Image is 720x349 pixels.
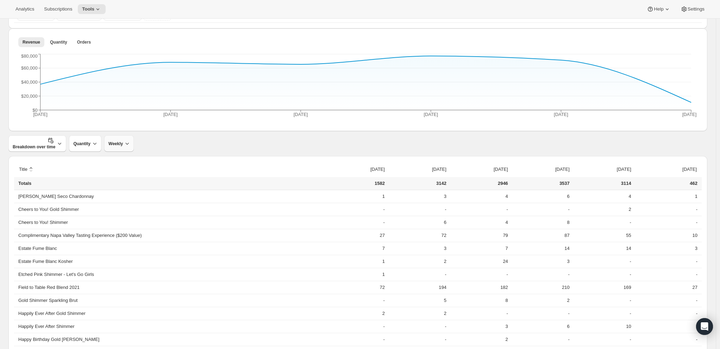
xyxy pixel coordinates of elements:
[387,255,449,268] td: 2
[108,141,123,147] span: Weekly
[510,333,572,346] td: -
[362,163,386,176] button: [DATE]
[449,229,510,242] td: 79
[654,6,663,12] span: Help
[449,255,510,268] td: 24
[325,203,387,216] td: -
[449,281,510,294] td: 182
[633,190,702,203] td: 1
[73,141,90,147] span: Quantity
[510,320,572,333] td: 6
[688,6,705,12] span: Settings
[633,281,702,294] td: 27
[325,333,387,346] td: -
[387,307,449,320] td: 2
[21,53,38,59] tspan: $80,000
[633,333,702,346] td: -
[510,255,572,268] td: 3
[14,203,325,216] th: Cheers to You! Gold Shimmer
[449,268,510,281] td: -
[633,268,702,281] td: -
[424,163,447,176] button: [DATE]
[387,177,449,190] td: 3142
[44,6,72,12] span: Subscriptions
[682,112,697,117] tspan: [DATE]
[572,216,633,229] td: -
[15,6,34,12] span: Analytics
[294,112,308,117] tspan: [DATE]
[13,137,55,150] span: Breakdown over time
[78,4,106,14] button: Tools
[510,177,572,190] td: 3537
[33,112,48,117] tspan: [DATE]
[449,242,510,255] td: 7
[387,190,449,203] td: 3
[633,307,702,320] td: -
[21,79,38,85] tspan: $40,000
[325,281,387,294] td: 72
[14,281,325,294] th: Field to Table Red Blend 2021
[387,268,449,281] td: -
[510,216,572,229] td: 8
[14,307,325,320] th: Happily Ever After Gold Shimmer
[633,216,702,229] td: -
[676,4,709,14] button: Settings
[572,307,633,320] td: -
[633,294,702,307] td: -
[633,320,702,333] td: -
[633,177,702,190] td: 462
[633,229,702,242] td: 10
[510,242,572,255] td: 14
[69,135,101,152] button: Quantity
[325,294,387,307] td: -
[325,190,387,203] td: 1
[572,229,633,242] td: 55
[104,135,134,152] button: Weekly
[387,333,449,346] td: -
[50,39,67,45] span: Quantity
[643,4,675,14] button: Help
[14,190,325,203] th: [PERSON_NAME] Seco Chardonnay
[14,242,325,255] th: Estate Fume Blanc
[325,229,387,242] td: 27
[21,65,38,71] tspan: $60,000
[163,112,178,117] tspan: [DATE]
[633,242,702,255] td: 3
[572,320,633,333] td: 10
[325,177,387,190] td: 1582
[633,255,702,268] td: -
[40,4,76,14] button: Subscriptions
[325,268,387,281] td: 1
[572,294,633,307] td: -
[23,39,40,45] span: Revenue
[696,318,713,335] div: Open Intercom Messenger
[387,281,449,294] td: 194
[554,112,568,117] tspan: [DATE]
[387,229,449,242] td: 72
[547,163,571,176] button: [DATE]
[674,163,698,176] button: [DATE]
[449,177,510,190] td: 2946
[325,307,387,320] td: 2
[325,320,387,333] td: -
[449,216,510,229] td: 4
[633,203,702,216] td: -
[609,163,632,176] button: [DATE]
[510,307,572,320] td: -
[8,135,66,152] button: Breakdown over time
[572,268,633,281] td: -
[77,39,91,45] span: Orders
[387,320,449,333] td: -
[510,268,572,281] td: -
[14,216,325,229] th: Cheers to You! Shimmer
[11,4,38,14] button: Analytics
[32,108,37,113] tspan: $0
[572,333,633,346] td: -
[510,294,572,307] td: 2
[449,294,510,307] td: 8
[449,203,510,216] td: -
[325,242,387,255] td: 7
[14,255,325,268] th: Estate Fume Blanc Kosher
[325,255,387,268] td: 1
[18,37,44,47] button: Revenue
